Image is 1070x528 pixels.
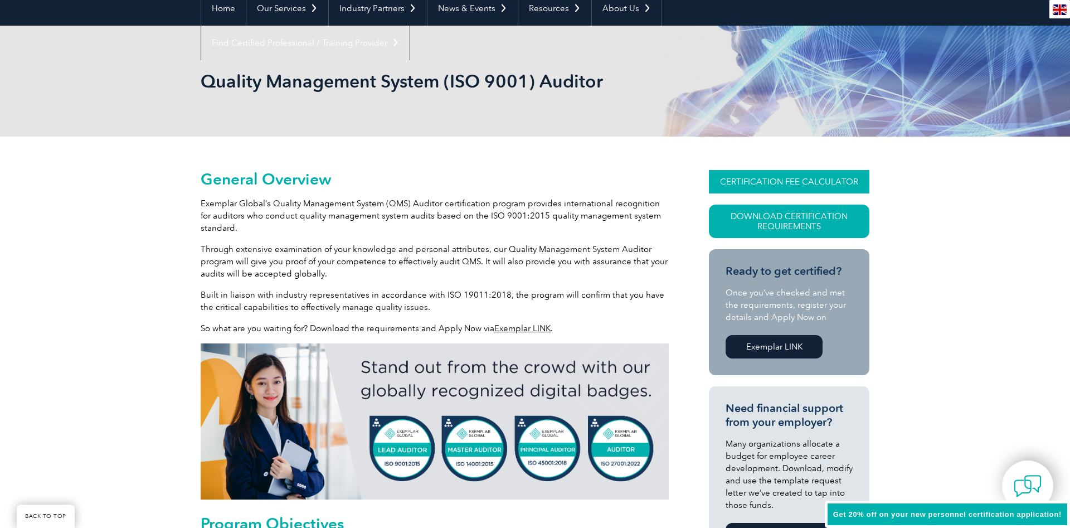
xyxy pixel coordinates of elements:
[17,505,75,528] a: BACK TO TOP
[726,335,823,359] a: Exemplar LINK
[201,26,410,60] a: Find Certified Professional / Training Provider
[201,322,669,335] p: So what are you waiting for? Download the requirements and Apply Now via .
[201,197,669,234] p: Exemplar Global’s Quality Management System (QMS) Auditor certification program provides internat...
[201,289,669,313] p: Built in liaison with industry representatives in accordance with ISO 19011:2018, the program wil...
[709,170,869,193] a: CERTIFICATION FEE CALCULATOR
[1014,472,1042,500] img: contact-chat.png
[726,287,853,323] p: Once you’ve checked and met the requirements, register your details and Apply Now on
[726,401,853,429] h3: Need financial support from your employer?
[726,438,853,511] p: Many organizations allocate a budget for employee career development. Download, modify and use th...
[201,343,669,500] img: badges
[201,70,629,92] h1: Quality Management System (ISO 9001) Auditor
[494,323,551,333] a: Exemplar LINK
[201,243,669,280] p: Through extensive examination of your knowledge and personal attributes, our Quality Management S...
[201,170,669,188] h2: General Overview
[726,264,853,278] h3: Ready to get certified?
[709,205,869,238] a: Download Certification Requirements
[1053,4,1067,15] img: en
[833,510,1062,519] span: Get 20% off on your new personnel certification application!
